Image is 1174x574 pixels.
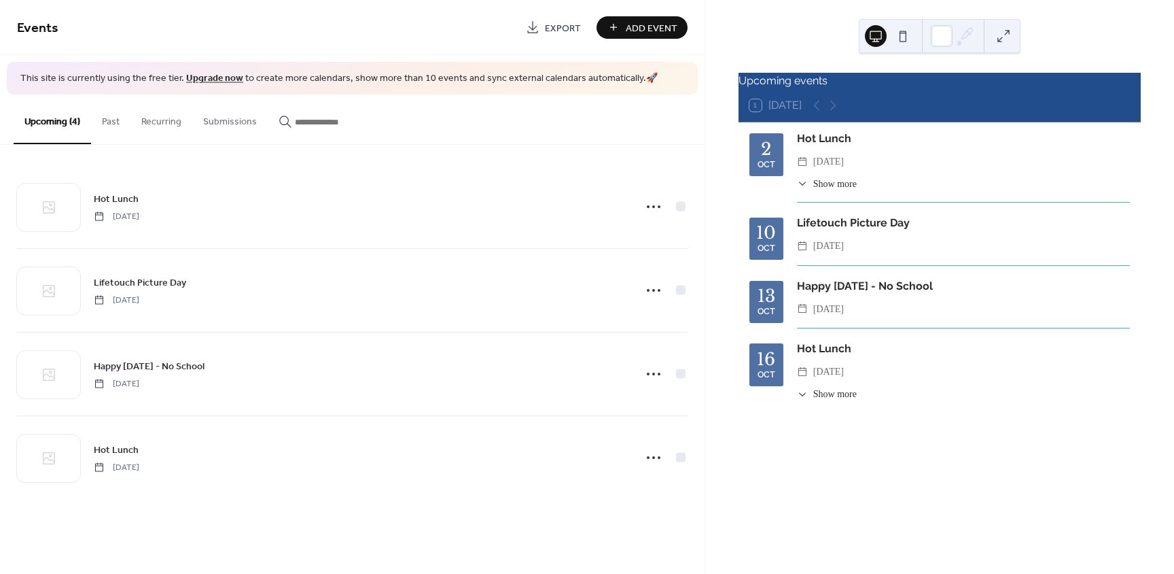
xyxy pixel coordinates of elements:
button: Add Event [597,16,688,39]
a: Hot Lunch [94,442,139,458]
span: [DATE] [813,301,844,318]
div: Lifetouch Picture Day [797,215,1130,231]
div: 10 [756,224,776,241]
button: ​Show more [797,387,857,401]
button: Submissions [192,95,268,143]
div: 13 [758,288,775,305]
div: 16 [757,351,775,368]
div: Upcoming events [739,73,1141,89]
div: Oct [758,307,775,316]
div: ​ [797,301,808,318]
div: Oct [758,371,775,379]
div: 2 [761,141,771,158]
div: Oct [758,161,775,169]
span: [DATE] [813,364,844,380]
div: Hot Lunch [797,131,1130,147]
a: Lifetouch Picture Day [94,275,186,290]
span: [DATE] [813,238,844,254]
span: [DATE] [94,377,139,390]
a: Hot Lunch [94,191,139,207]
span: This site is currently using the free tier. to create more calendars, show more than 10 events an... [20,72,658,86]
a: Export [516,16,591,39]
button: Past [91,95,130,143]
span: Export [545,21,581,35]
span: [DATE] [813,154,844,170]
span: [DATE] [94,461,139,473]
button: Recurring [130,95,192,143]
span: Happy [DATE] - No School [94,359,204,373]
span: Show more [813,177,857,191]
span: [DATE] [94,294,139,306]
span: Hot Lunch [94,192,139,206]
div: Hot Lunch [797,341,1130,357]
div: Oct [758,244,775,253]
div: Happy [DATE] - No School [797,278,1130,294]
div: ​ [797,387,808,401]
div: ​ [797,177,808,191]
span: Add Event [626,21,677,35]
a: Upgrade now [186,69,243,88]
div: ​ [797,154,808,170]
span: Show more [813,387,857,401]
div: ​ [797,364,808,380]
a: Happy [DATE] - No School [94,358,204,374]
button: ​Show more [797,177,857,191]
div: ​ [797,238,808,254]
button: Upcoming (4) [14,95,91,144]
span: Events [17,15,58,41]
span: [DATE] [94,210,139,222]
